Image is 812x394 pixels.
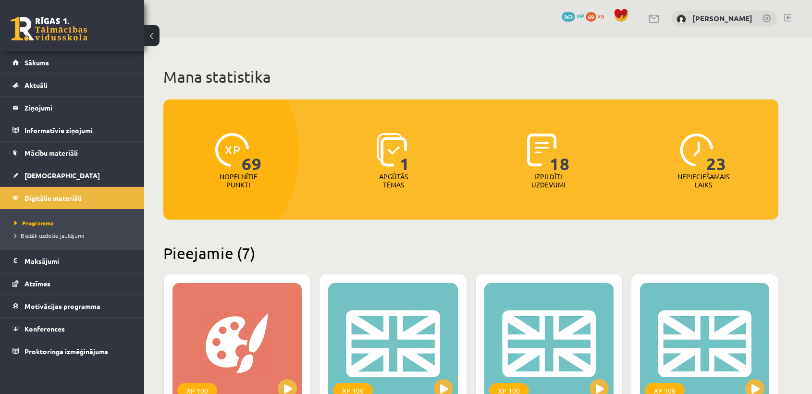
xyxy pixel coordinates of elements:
[25,194,82,202] span: Digitālie materiāli
[12,97,132,119] a: Ziņojumi
[25,81,48,89] span: Aktuāli
[529,172,567,189] p: Izpildīti uzdevumi
[163,67,778,86] h1: Mana statistika
[12,119,132,141] a: Informatīvie ziņojumi
[12,164,132,186] a: [DEMOGRAPHIC_DATA]
[12,340,132,362] a: Proktoringa izmēģinājums
[12,250,132,272] a: Maksājumi
[220,172,258,189] p: Nopelnītie punkti
[677,172,729,189] p: Nepieciešamais laiks
[12,295,132,317] a: Motivācijas programma
[375,172,412,189] p: Apgūtās tēmas
[14,232,84,239] span: Biežāk uzdotie jautājumi
[692,13,752,23] a: [PERSON_NAME]
[25,302,100,310] span: Motivācijas programma
[25,250,132,272] legend: Maksājumi
[11,17,87,41] a: Rīgas 1. Tālmācības vidusskola
[577,12,584,20] span: mP
[14,231,135,240] a: Biežāk uzdotie jautājumi
[377,133,407,167] img: icon-learned-topics-4a711ccc23c960034f471b6e78daf4a3bad4a20eaf4de84257b87e66633f6470.svg
[562,12,575,22] span: 263
[14,219,135,227] a: Programma
[25,171,100,180] span: [DEMOGRAPHIC_DATA]
[586,12,596,22] span: 69
[598,12,604,20] span: xp
[25,119,132,141] legend: Informatīvie ziņojumi
[25,58,49,67] span: Sākums
[12,142,132,164] a: Mācību materiāli
[25,148,78,157] span: Mācību materiāli
[215,133,249,167] img: icon-xp-0682a9bc20223a9ccc6f5883a126b849a74cddfe5390d2b41b4391c66f2066e7.svg
[25,324,65,333] span: Konferences
[586,12,609,20] a: 69 xp
[12,187,132,209] a: Digitālie materiāli
[400,133,410,172] span: 1
[242,133,262,172] span: 69
[14,219,54,227] span: Programma
[562,12,584,20] a: 263 mP
[25,347,108,356] span: Proktoringa izmēģinājums
[163,244,778,262] h2: Pieejamie (7)
[550,133,570,172] span: 18
[677,14,686,24] img: Zenta Viktorija Amoliņa
[527,133,557,167] img: icon-completed-tasks-ad58ae20a441b2904462921112bc710f1caf180af7a3daa7317a5a94f2d26646.svg
[680,133,714,167] img: icon-clock-7be60019b62300814b6bd22b8e044499b485619524d84068768e800edab66f18.svg
[706,133,726,172] span: 23
[12,272,132,295] a: Atzīmes
[25,279,50,288] span: Atzīmes
[12,74,132,96] a: Aktuāli
[12,51,132,74] a: Sākums
[12,318,132,340] a: Konferences
[25,97,132,119] legend: Ziņojumi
